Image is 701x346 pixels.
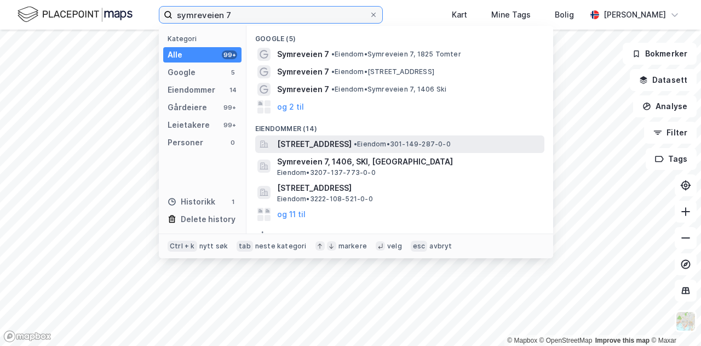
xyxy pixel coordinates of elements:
span: Eiendom • [STREET_ADDRESS] [331,67,434,76]
span: Symreveien 7, 1406, SKI, [GEOGRAPHIC_DATA] [277,155,540,168]
button: og 2 til [277,100,304,114]
div: Eiendommer (14) [246,116,553,135]
div: 99+ [222,103,237,112]
div: esc [411,241,428,252]
span: • [331,85,335,93]
button: Datasett [630,69,697,91]
span: • [331,67,335,76]
div: markere [338,242,367,251]
div: Google (5) [246,26,553,46]
div: tab [237,241,253,252]
img: logo.f888ab2527a4732fd821a326f86c7f29.svg [18,5,133,24]
span: Symreveien 7 [277,83,329,96]
span: Eiendom • Symreveien 7, 1825 Tomter [331,50,461,59]
div: [PERSON_NAME] [604,8,666,21]
a: Mapbox homepage [3,330,51,343]
button: Bokmerker [623,43,697,65]
span: [STREET_ADDRESS] [277,138,352,151]
span: Eiendom • 301-149-287-0-0 [354,140,451,149]
button: Analyse [633,95,697,117]
span: • [331,50,335,58]
div: Alle [168,48,182,61]
input: Søk på adresse, matrikkel, gårdeiere, leietakere eller personer [173,7,369,23]
div: Personer [168,136,203,149]
a: OpenStreetMap [539,337,593,344]
span: [STREET_ADDRESS] [277,181,540,195]
div: Eiendommer [168,83,215,97]
span: Eiendom • 3207-137-773-0-0 [277,168,376,177]
a: Mapbox [507,337,537,344]
a: Improve this map [595,337,650,344]
iframe: Chat Widget [646,293,701,346]
div: Bolig [555,8,574,21]
div: Delete history [181,213,235,226]
span: Eiendom • Symreveien 7, 1406 Ski [331,85,446,94]
div: Gårdeiere [168,101,207,114]
div: Leietakere [168,118,210,132]
div: Kategori [168,35,242,43]
div: 1 [228,197,237,206]
button: Filter [644,122,697,144]
div: nytt søk [199,242,228,251]
div: Google [168,66,196,79]
button: Tags [646,148,697,170]
div: avbryt [429,242,452,251]
div: Historikk [168,195,215,208]
div: 99+ [222,121,237,129]
div: Gårdeiere (99+) [246,223,553,243]
span: Symreveien 7 [277,48,329,61]
span: Eiendom • 3222-108-521-0-0 [277,195,373,203]
div: 14 [228,86,237,94]
div: 99+ [222,50,237,59]
div: Ctrl + k [168,241,197,252]
div: velg [387,242,402,251]
div: neste kategori [255,242,307,251]
div: Mine Tags [491,8,531,21]
button: og 11 til [277,208,306,221]
span: Symreveien 7 [277,65,329,78]
div: 5 [228,68,237,77]
span: • [354,140,357,148]
div: 0 [228,138,237,147]
div: Kart [452,8,467,21]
